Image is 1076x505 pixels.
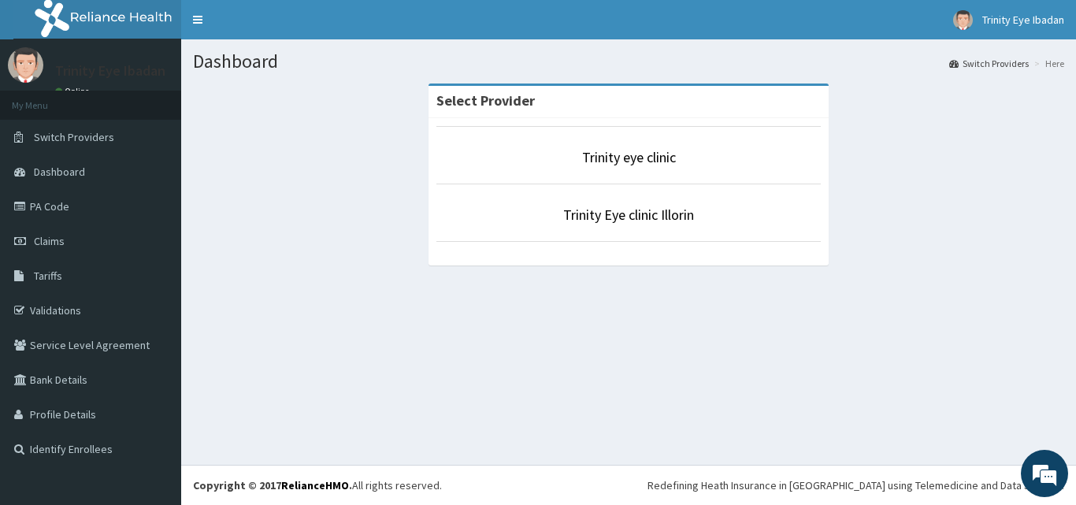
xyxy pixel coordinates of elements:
h1: Dashboard [193,51,1064,72]
div: Redefining Heath Insurance in [GEOGRAPHIC_DATA] using Telemedicine and Data Science! [647,477,1064,493]
span: Dashboard [34,165,85,179]
a: Trinity eye clinic [582,148,676,166]
footer: All rights reserved. [181,465,1076,505]
span: Tariffs [34,269,62,283]
p: Trinity Eye Ibadan [55,64,165,78]
span: Claims [34,234,65,248]
a: Online [55,86,93,97]
strong: Select Provider [436,91,535,110]
span: Trinity Eye Ibadan [982,13,1064,27]
span: Switch Providers [34,130,114,144]
a: RelianceHMO [281,478,349,492]
img: User Image [8,47,43,83]
a: Switch Providers [949,57,1029,70]
img: User Image [953,10,973,30]
strong: Copyright © 2017 . [193,478,352,492]
a: Trinity Eye clinic Illorin [563,206,694,224]
li: Here [1030,57,1064,70]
